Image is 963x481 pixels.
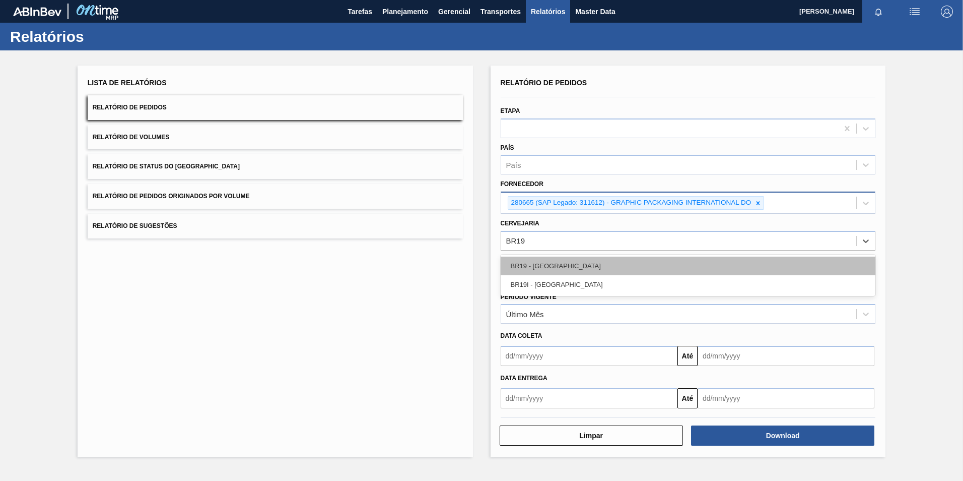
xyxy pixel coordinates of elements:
[13,7,61,16] img: TNhmsLtSVTkK8tSr43FrP2fwEKptu5GPRR3wAAAABJRU5ErkJggg==
[909,6,921,18] img: userActions
[691,426,874,446] button: Download
[93,163,240,170] span: Relatório de Status do [GEOGRAPHIC_DATA]
[93,222,177,229] span: Relatório de Sugestões
[93,134,169,141] span: Relatório de Volumes
[382,6,428,18] span: Planejamento
[698,346,874,366] input: dd/mm/yyyy
[438,6,470,18] span: Gerencial
[506,161,521,169] div: País
[348,6,372,18] span: Tarefas
[501,181,543,188] label: Fornecedor
[93,104,167,111] span: Relatório de Pedidos
[501,79,587,87] span: Relatório de Pedidos
[501,107,520,114] label: Etapa
[88,125,463,150] button: Relatório de Volumes
[506,310,544,319] div: Último Mês
[501,220,539,227] label: Cervejaria
[677,388,698,408] button: Até
[501,275,876,294] div: BR19I - [GEOGRAPHIC_DATA]
[941,6,953,18] img: Logout
[862,5,895,19] button: Notificações
[88,79,167,87] span: Lista de Relatórios
[501,375,547,382] span: Data entrega
[531,6,565,18] span: Relatórios
[575,6,615,18] span: Master Data
[10,31,189,42] h1: Relatórios
[501,388,677,408] input: dd/mm/yyyy
[500,426,683,446] button: Limpar
[88,154,463,179] button: Relatório de Status do [GEOGRAPHIC_DATA]
[501,293,557,300] label: Período Vigente
[88,95,463,120] button: Relatório de Pedidos
[501,144,514,151] label: País
[677,346,698,366] button: Até
[93,193,250,200] span: Relatório de Pedidos Originados por Volume
[501,257,876,275] div: BR19 - [GEOGRAPHIC_DATA]
[480,6,521,18] span: Transportes
[508,197,753,209] div: 280665 (SAP Legado: 311612) - GRAPHIC PACKAGING INTERNATIONAL DO
[501,346,677,366] input: dd/mm/yyyy
[501,332,542,339] span: Data coleta
[698,388,874,408] input: dd/mm/yyyy
[88,214,463,238] button: Relatório de Sugestões
[88,184,463,209] button: Relatório de Pedidos Originados por Volume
